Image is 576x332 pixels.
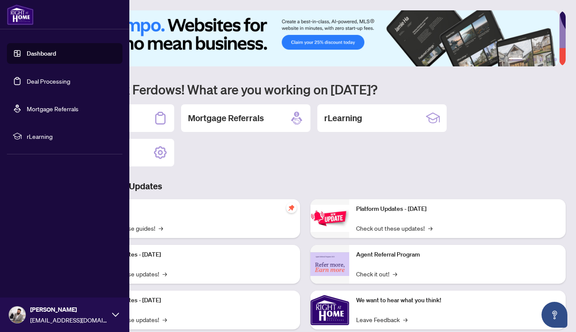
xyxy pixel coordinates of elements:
p: Platform Updates - [DATE] [356,204,559,214]
span: → [403,315,407,324]
p: Platform Updates - [DATE] [91,296,293,305]
img: We want to hear what you think! [310,291,349,329]
img: Agent Referral Program [310,252,349,276]
span: → [393,269,397,279]
button: 6 [554,58,557,61]
a: Dashboard [27,50,56,57]
button: 3 [533,58,536,61]
a: Deal Processing [27,77,70,85]
button: Open asap [542,302,567,328]
button: 2 [526,58,529,61]
img: logo [7,4,34,25]
a: Leave Feedback→ [356,315,407,324]
span: rLearning [27,132,116,141]
span: → [163,269,167,279]
span: → [163,315,167,324]
h2: Mortgage Referrals [188,112,264,124]
button: 1 [509,58,523,61]
p: We want to hear what you think! [356,296,559,305]
p: Self-Help [91,204,293,214]
h2: rLearning [324,112,362,124]
a: Check out these updates!→ [356,223,432,233]
img: Platform Updates - June 23, 2025 [310,205,349,232]
span: [PERSON_NAME] [30,305,108,314]
span: [EMAIL_ADDRESS][DOMAIN_NAME] [30,315,108,325]
span: → [159,223,163,233]
span: pushpin [286,203,297,213]
button: 5 [547,58,550,61]
p: Agent Referral Program [356,250,559,260]
img: Profile Icon [9,307,25,323]
img: Slide 0 [45,10,559,66]
a: Check it out!→ [356,269,397,279]
h1: Welcome back Ferdows! What are you working on [DATE]? [45,81,566,97]
button: 4 [540,58,543,61]
span: → [428,223,432,233]
p: Platform Updates - [DATE] [91,250,293,260]
h3: Brokerage & Industry Updates [45,180,566,192]
a: Mortgage Referrals [27,105,78,113]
